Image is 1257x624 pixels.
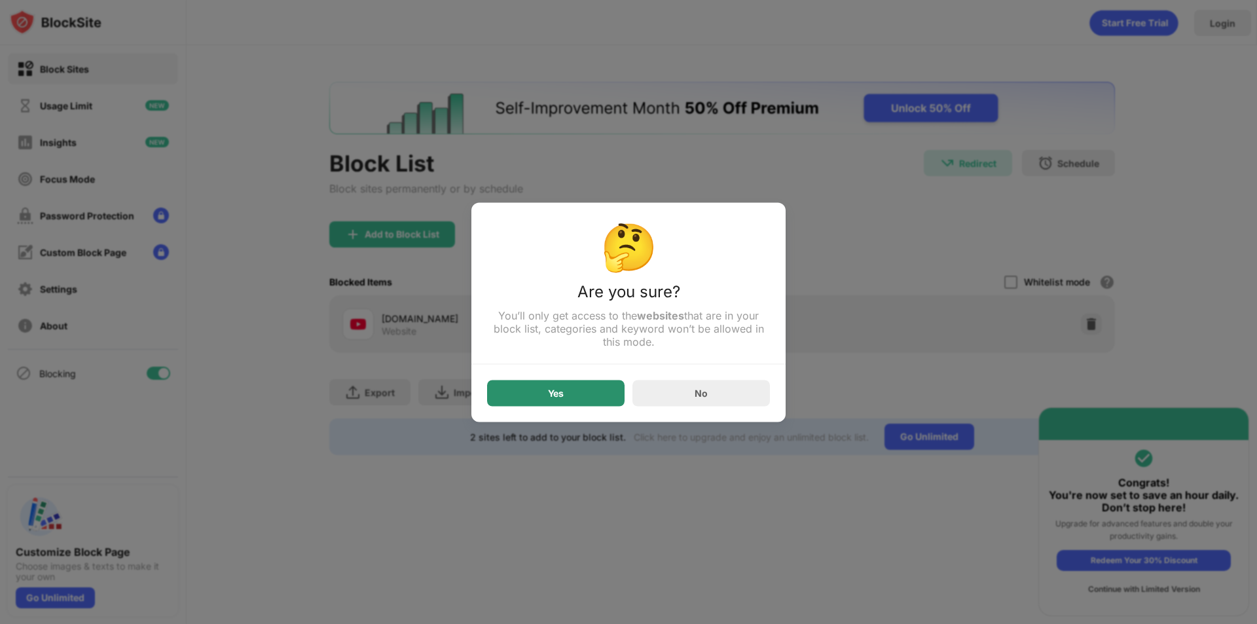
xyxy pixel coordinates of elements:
[548,388,564,398] div: Yes
[695,388,708,399] div: No
[487,218,770,274] div: 🤔
[637,308,684,321] strong: websites
[487,282,770,308] div: Are you sure?
[487,308,770,348] div: You’ll only get access to the that are in your block list, categories and keyword won’t be allowe...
